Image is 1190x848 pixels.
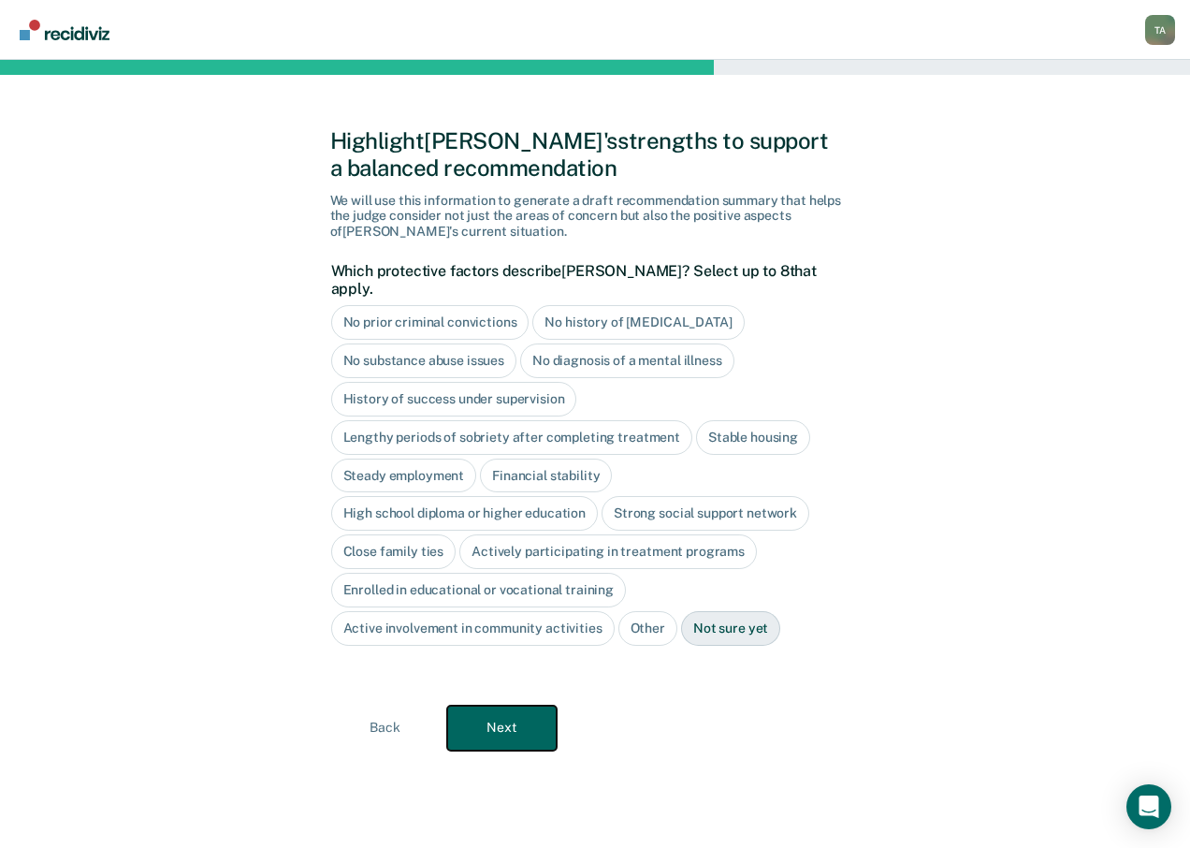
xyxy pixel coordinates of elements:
div: T A [1145,15,1175,45]
img: Recidiviz [20,20,109,40]
div: Other [618,611,677,646]
div: Steady employment [331,459,477,493]
div: Stable housing [696,420,810,455]
div: Open Intercom Messenger [1126,784,1171,829]
div: No diagnosis of a mental illness [520,344,734,378]
label: Which protective factors describe [PERSON_NAME] ? Select up to 8 that apply. [331,262,850,298]
div: Actively participating in treatment programs [459,534,757,569]
button: Profile dropdown button [1145,15,1175,45]
div: Lengthy periods of sobriety after completing treatment [331,420,692,455]
div: High school diploma or higher education [331,496,599,531]
div: Active involvement in community activities [331,611,615,646]
div: Not sure yet [681,611,780,646]
div: No prior criminal convictions [331,305,530,340]
div: Financial stability [480,459,612,493]
div: Close family ties [331,534,457,569]
div: Highlight [PERSON_NAME]'s strengths to support a balanced recommendation [330,127,861,182]
div: No substance abuse issues [331,344,517,378]
div: We will use this information to generate a draft recommendation summary that helps the judge cons... [330,193,861,240]
button: Next [447,706,557,751]
div: No history of [MEDICAL_DATA] [532,305,744,340]
button: Back [330,706,440,751]
div: History of success under supervision [331,382,577,417]
div: Enrolled in educational or vocational training [331,573,627,607]
div: Strong social support network [602,496,809,531]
